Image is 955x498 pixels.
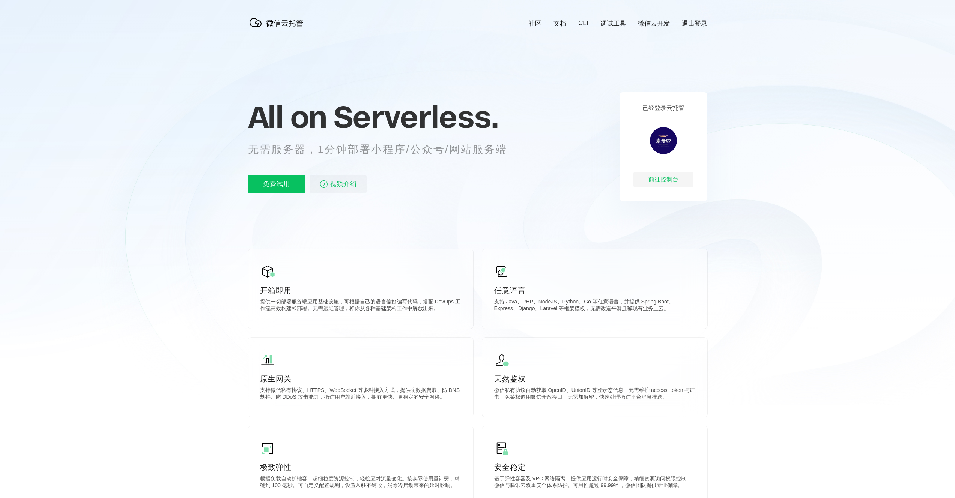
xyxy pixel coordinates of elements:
a: 微信云托管 [248,25,308,31]
img: video_play.svg [319,180,328,189]
span: Serverless. [334,98,498,135]
p: 天然鉴权 [494,373,695,384]
p: 安全稳定 [494,462,695,472]
a: CLI [578,19,588,27]
p: 微信私有协议自动获取 OpenID、UnionID 等登录态信息；无需维护 access_token 与证书，免鉴权调用微信开放接口；无需加解密，快速处理微信平台消息推送。 [494,387,695,402]
p: 支持 Java、PHP、NodeJS、Python、Go 等任意语言，并提供 Spring Boot、Express、Django、Laravel 等框架模板，无需改造平滑迁移现有业务上云。 [494,298,695,313]
a: 退出登录 [682,19,707,28]
p: 开箱即用 [260,285,461,295]
a: 调试工具 [600,19,626,28]
img: 微信云托管 [248,15,308,30]
p: 已经登录云托管 [642,104,684,112]
p: 根据负载自动扩缩容，超细粒度资源控制，轻松应对流量变化。按实际使用量计费，精确到 100 毫秒。可自定义配置规则，设置常驻不销毁，消除冷启动带来的延时影响。 [260,475,461,490]
p: 免费试用 [248,175,305,193]
p: 任意语言 [494,285,695,295]
a: 社区 [529,19,541,28]
p: 支持微信私有协议、HTTPS、WebSocket 等多种接入方式，提供防数据爬取、防 DNS 劫持、防 DDoS 攻击能力，微信用户就近接入，拥有更快、更稳定的安全网络。 [260,387,461,402]
p: 原生网关 [260,373,461,384]
span: All on [248,98,326,135]
p: 极致弹性 [260,462,461,472]
p: 基于弹性容器及 VPC 网络隔离，提供应用运行时安全保障，精细资源访问权限控制，微信与腾讯云双重安全体系防护。可用性超过 99.99% ，微信团队提供专业保障。 [494,475,695,490]
a: 微信云开发 [638,19,670,28]
p: 无需服务器，1分钟部署小程序/公众号/网站服务端 [248,142,521,157]
a: 文档 [553,19,566,28]
span: 视频介绍 [330,175,357,193]
p: 提供一切部署服务端应用基础设施，可根据自己的语言偏好编写代码，搭配 DevOps 工作流高效构建和部署。无需运维管理，将你从各种基础架构工作中解放出来。 [260,298,461,313]
div: 前往控制台 [633,172,693,187]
